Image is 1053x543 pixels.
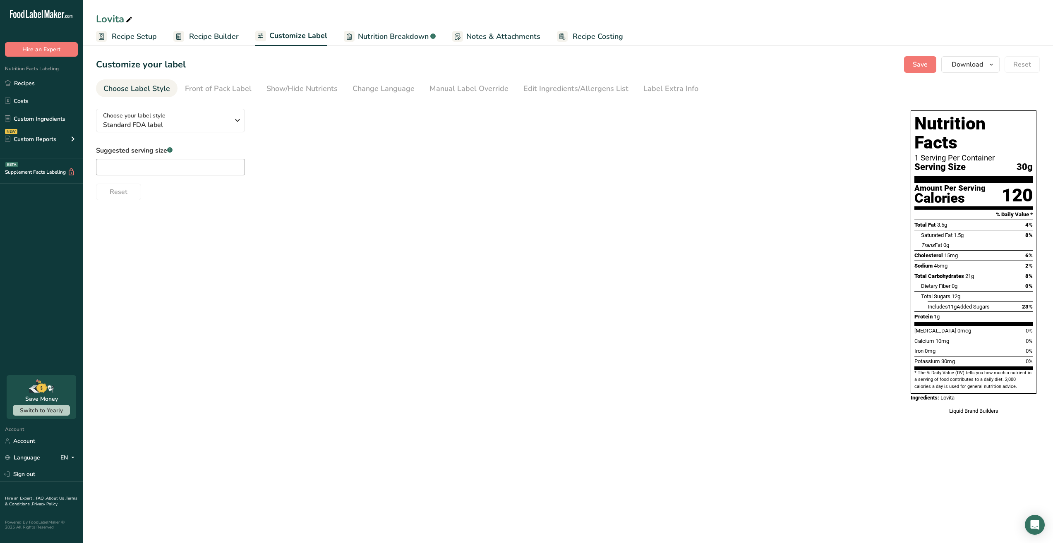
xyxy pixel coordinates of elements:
span: Fat [921,242,942,248]
span: 30mg [941,358,955,364]
div: Liquid Brand Builders [911,407,1036,415]
span: Protein [914,313,933,320]
span: Notes & Attachments [466,31,540,42]
span: 4% [1025,222,1033,228]
span: Standard FDA label [103,120,229,130]
div: Front of Pack Label [185,83,252,94]
span: Recipe Setup [112,31,157,42]
span: Dietary Fiber [921,283,950,289]
span: 1.5g [954,232,964,238]
button: Reset [96,184,141,200]
a: Language [5,450,40,465]
div: Show/Hide Nutrients [266,83,338,94]
span: 21g [965,273,974,279]
span: Download [952,60,983,69]
span: 0% [1026,348,1033,354]
span: 0mg [925,348,935,354]
div: Amount Per Serving [914,184,986,192]
span: 0g [943,242,949,248]
span: Ingredients: [911,395,939,401]
div: Save Money [25,395,58,403]
span: Iron [914,348,923,354]
span: Nutrition Breakdown [358,31,429,42]
span: 3.5g [937,222,947,228]
span: 1g [934,313,940,320]
a: Privacy Policy [32,501,58,507]
div: Lovita [96,12,134,26]
span: Cholesterol [914,252,943,258]
a: Nutrition Breakdown [344,27,436,46]
a: Recipe Costing [557,27,623,46]
span: 11g [948,304,957,310]
span: 30g [1017,162,1033,172]
span: Choose your label style [103,111,166,120]
div: Choose Label Style [103,83,170,94]
span: 2% [1025,263,1033,269]
span: 0% [1026,328,1033,334]
span: Reset [1013,60,1031,69]
span: Potassium [914,358,940,364]
span: Total Carbohydrates [914,273,964,279]
span: Total Fat [914,222,936,228]
h1: Nutrition Facts [914,114,1033,152]
span: Recipe Builder [189,31,239,42]
div: Powered By FoodLabelMaker © 2025 All Rights Reserved [5,520,78,530]
div: Change Language [353,83,415,94]
div: EN [60,453,78,463]
a: Hire an Expert . [5,495,34,501]
div: 1 Serving Per Container [914,154,1033,162]
span: Recipe Costing [573,31,623,42]
span: [MEDICAL_DATA] [914,328,956,334]
span: Sodium [914,263,933,269]
span: Save [913,60,928,69]
span: 0mcg [957,328,971,334]
span: Saturated Fat [921,232,952,238]
span: Serving Size [914,162,966,172]
span: 6% [1025,252,1033,258]
button: Save [904,56,936,73]
div: Custom Reports [5,135,56,144]
span: 12g [952,293,960,299]
span: Lovita [940,395,955,401]
div: Manual Label Override [429,83,509,94]
button: Download [941,56,1000,73]
span: 15mg [944,252,958,258]
span: 23% [1022,304,1033,310]
a: Customize Label [255,26,327,46]
div: Open Intercom Messenger [1025,515,1045,535]
a: FAQ . [36,495,46,501]
span: Reset [110,187,127,197]
span: Includes Added Sugars [928,304,990,310]
span: 0g [952,283,957,289]
a: Recipe Setup [96,27,157,46]
span: 0% [1026,338,1033,344]
div: Edit Ingredients/Allergens List [523,83,628,94]
span: 0% [1026,358,1033,364]
button: Switch to Yearly [13,405,70,416]
span: 0% [1025,283,1033,289]
span: Customize Label [269,30,327,41]
div: Calories [914,192,986,204]
a: Notes & Attachments [452,27,540,46]
span: Total Sugars [921,293,950,299]
button: Choose your label style Standard FDA label [96,109,245,132]
section: % Daily Value * [914,210,1033,220]
a: About Us . [46,495,66,501]
i: Trans [921,242,935,248]
a: Recipe Builder [173,27,239,46]
span: Switch to Yearly [20,407,63,414]
div: 120 [1002,184,1033,206]
span: 45mg [934,263,947,269]
span: 10mg [935,338,949,344]
label: Suggested serving size [96,146,245,155]
span: 8% [1025,273,1033,279]
button: Reset [1005,56,1040,73]
span: Calcium [914,338,934,344]
span: 8% [1025,232,1033,238]
h1: Customize your label [96,58,186,72]
div: Label Extra Info [643,83,698,94]
div: BETA [5,162,18,167]
button: Hire an Expert [5,42,78,57]
section: * The % Daily Value (DV) tells you how much a nutrient in a serving of food contributes to a dail... [914,370,1033,390]
a: Terms & Conditions . [5,495,77,507]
